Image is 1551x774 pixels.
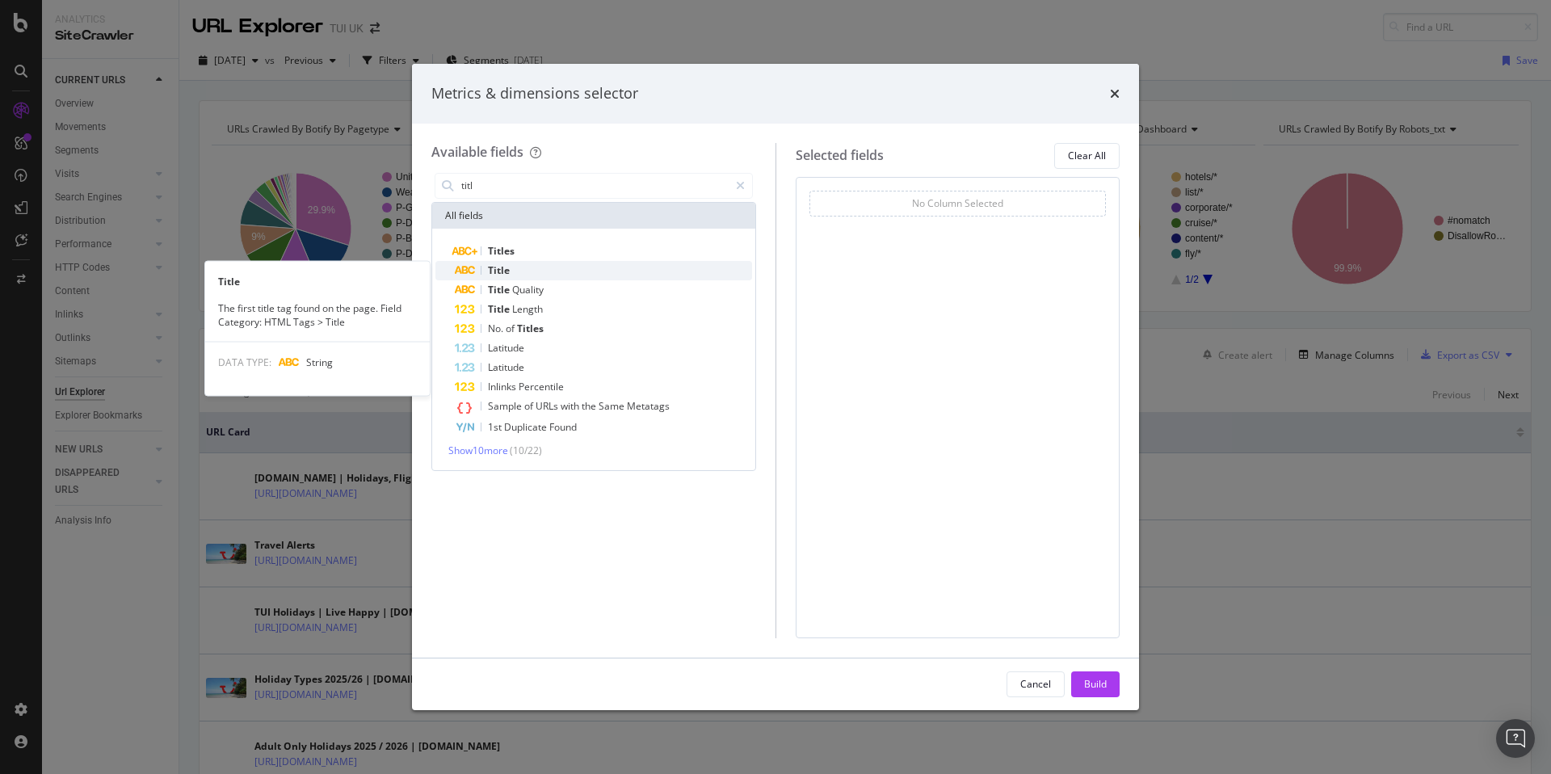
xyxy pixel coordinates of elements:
input: Search by field name [460,174,729,198]
span: Same [599,399,627,413]
span: Titles [488,244,515,258]
div: Available fields [431,143,523,161]
div: Open Intercom Messenger [1496,719,1535,758]
span: Title [488,283,512,297]
div: Build [1084,677,1107,691]
span: Inlinks [488,380,519,393]
div: Metrics & dimensions selector [431,83,638,104]
div: Selected fields [796,146,884,165]
span: the [582,399,599,413]
div: times [1110,83,1120,104]
span: Show 10 more [448,444,508,457]
button: Clear All [1054,143,1120,169]
span: Quality [512,283,544,297]
span: No. [488,322,506,335]
div: The first title tag found on the page. Field Category: HTML Tags > Title [205,301,430,329]
span: 1st [488,420,504,434]
span: ( 10 / 22 ) [510,444,542,457]
span: Title [488,302,512,316]
button: Cancel [1007,671,1065,697]
div: modal [412,64,1139,710]
span: Metatags [627,399,670,413]
span: Found [549,420,577,434]
span: Percentile [519,380,564,393]
span: Latitude [488,360,524,374]
div: All fields [432,203,755,229]
span: Length [512,302,543,316]
span: with [561,399,582,413]
div: Title [205,275,430,288]
span: Latitude [488,341,524,355]
span: of [524,399,536,413]
span: Titles [517,322,544,335]
span: Title [488,263,510,277]
span: URLs [536,399,561,413]
div: Clear All [1068,149,1106,162]
span: Duplicate [504,420,549,434]
span: Sample [488,399,524,413]
div: No Column Selected [912,196,1003,210]
button: Build [1071,671,1120,697]
div: Cancel [1020,677,1051,691]
span: of [506,322,517,335]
